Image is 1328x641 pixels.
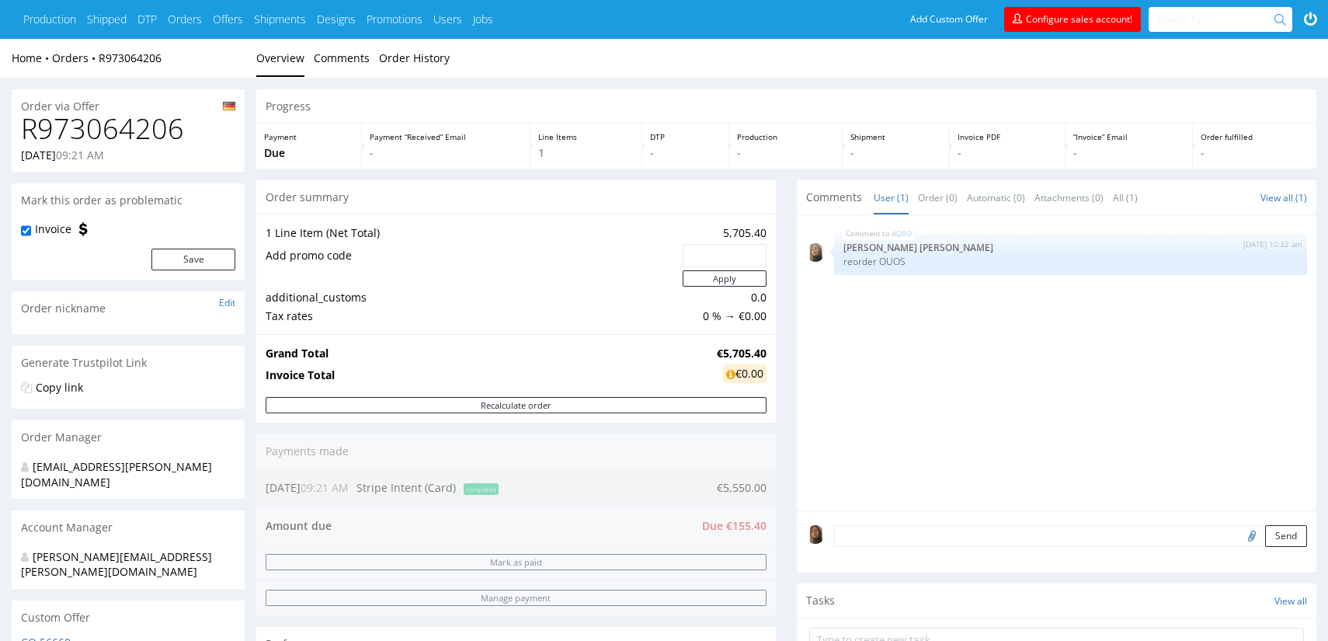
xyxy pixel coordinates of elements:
p: reorder OUOS [843,256,1298,267]
button: Save [151,249,235,270]
p: [DATE] 10:32 am [1243,239,1302,250]
a: Order (0) [918,181,958,214]
a: Designs [317,12,356,27]
p: Shipment [850,131,942,142]
button: Apply [683,270,767,287]
p: - [1201,145,1309,161]
p: - [737,145,834,161]
p: - [370,145,523,161]
div: Account Manager [12,510,245,545]
a: Edit [219,296,235,309]
strong: €5,705.40 [717,346,767,361]
button: Send [1265,525,1307,547]
a: View all [1274,594,1307,608]
td: 0.0 [679,288,767,307]
a: Jobs [473,12,493,27]
div: Order via Offer [12,89,245,114]
a: DTP [137,12,157,27]
div: Custom Offer [12,601,245,635]
td: 5,705.40 [679,224,767,242]
a: Add Custom Offer [902,7,996,32]
a: Orders [52,51,99,65]
a: Configure sales account! [1004,7,1141,32]
a: Orders [168,12,202,27]
strong: Grand Total [266,346,329,361]
a: Production [23,12,76,27]
td: additional_customs [266,288,679,307]
strong: Invoice Total [266,368,335,382]
p: Production [737,131,834,142]
a: Home [12,51,52,65]
a: Shipped [87,12,127,27]
span: Comments [806,190,862,205]
a: Attachments (0) [1034,181,1104,214]
div: Progress [256,89,1316,124]
p: [DATE] [21,148,104,163]
img: icon-invoice-flag.svg [75,221,91,237]
a: All (1) [1113,181,1138,214]
span: Configure sales account! [1026,12,1132,26]
p: Order fulfilled [1201,131,1309,142]
div: Generate Trustpilot Link [12,346,245,380]
p: DTP [650,131,721,142]
a: View all (1) [1260,191,1307,204]
a: User (1) [874,181,909,214]
p: - [1073,145,1184,161]
td: Add promo code [266,242,679,269]
span: Tasks [806,593,835,608]
p: Payment “Received” Email [370,131,523,142]
p: Line Items [538,131,634,142]
a: Copy link [36,380,83,395]
div: [PERSON_NAME][EMAIL_ADDRESS][PERSON_NAME][DOMAIN_NAME] [21,549,224,580]
p: “Invoice” Email [1073,131,1184,142]
p: - [958,145,1057,161]
a: Users [433,12,462,27]
label: Invoice [35,221,71,237]
img: mini_magick20220215-216-18q3urg.jpeg [806,243,825,262]
a: Comments [314,39,370,77]
a: AQRO [892,228,912,240]
p: 1 [538,145,634,161]
img: mini_magick20220215-216-18q3urg.jpeg [806,525,825,544]
div: [EMAIL_ADDRESS][PERSON_NAME][DOMAIN_NAME] [21,459,224,489]
p: - [850,145,942,161]
h1: R973064206 [21,113,235,145]
p: Payment [264,131,353,142]
div: Order summary [256,180,776,214]
p: Invoice PDF [958,131,1057,142]
a: Offers [213,12,243,27]
button: Recalculate order [266,397,767,413]
p: [PERSON_NAME] [PERSON_NAME] [843,242,1298,253]
td: 0 % → €0.00 [679,307,767,326]
a: Order History [379,39,450,77]
a: Automatic (0) [967,181,1025,214]
img: de-3323814006fe6739493d27057954941830b59eff37ebaac994310e17c522dd57.png [223,102,235,110]
p: - [650,145,721,161]
div: Order Manager [12,420,245,455]
p: Due [264,145,353,161]
div: €0.00 [723,364,767,383]
input: Search for... [1158,7,1277,32]
td: 1 Line Item (Net Total) [266,224,679,242]
a: R973064206 [99,51,162,65]
a: Overview [256,39,304,77]
span: 09:21 AM [56,148,104,162]
a: Promotions [367,12,422,27]
td: Tax rates [266,307,679,326]
div: Order nickname [12,291,245,326]
div: Mark this order as problematic [12,183,245,218]
a: Shipments [254,12,306,27]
